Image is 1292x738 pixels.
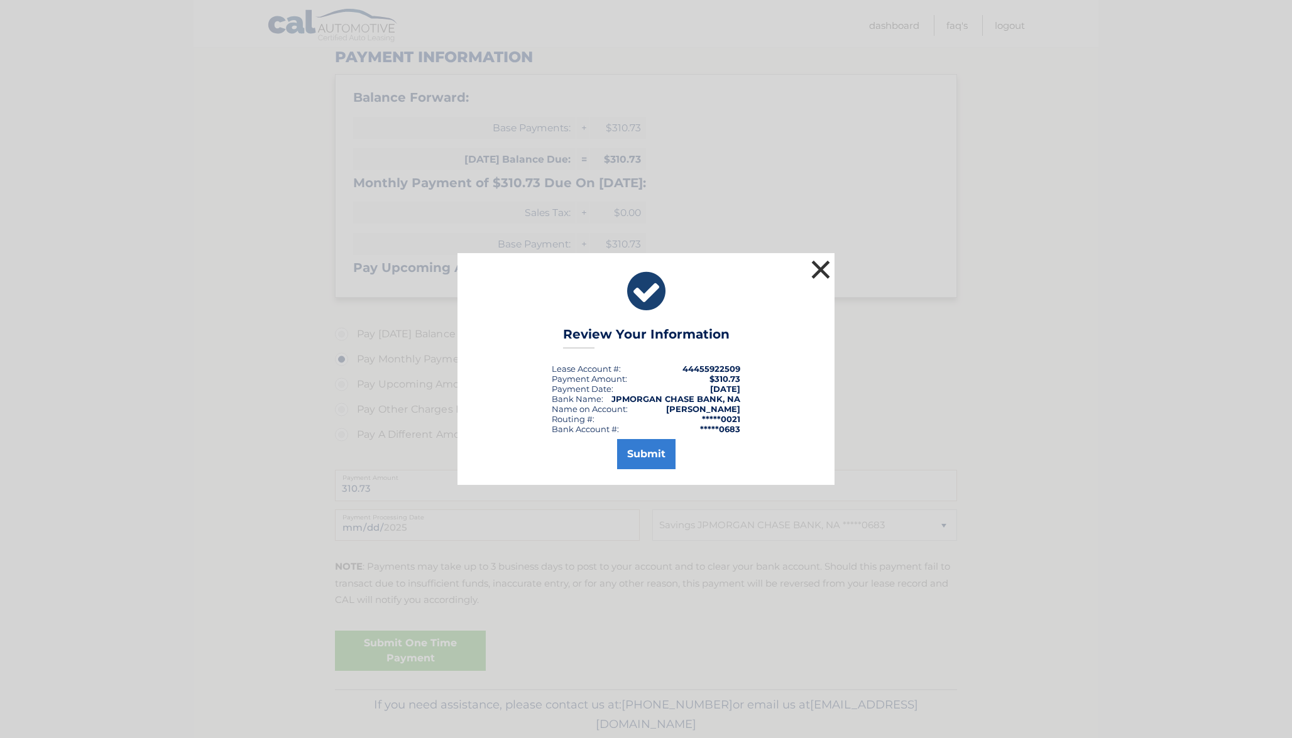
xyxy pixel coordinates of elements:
h3: Review Your Information [563,327,730,349]
div: Bank Account #: [552,424,619,434]
div: Payment Amount: [552,374,627,384]
strong: 44455922509 [682,364,740,374]
span: $310.73 [709,374,740,384]
button: Submit [617,439,676,469]
div: Lease Account #: [552,364,621,374]
span: [DATE] [710,384,740,394]
div: : [552,384,613,394]
div: Routing #: [552,414,594,424]
strong: [PERSON_NAME] [666,404,740,414]
span: Payment Date [552,384,611,394]
div: Name on Account: [552,404,628,414]
button: × [808,257,833,282]
div: Bank Name: [552,394,603,404]
strong: JPMORGAN CHASE BANK, NA [611,394,740,404]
